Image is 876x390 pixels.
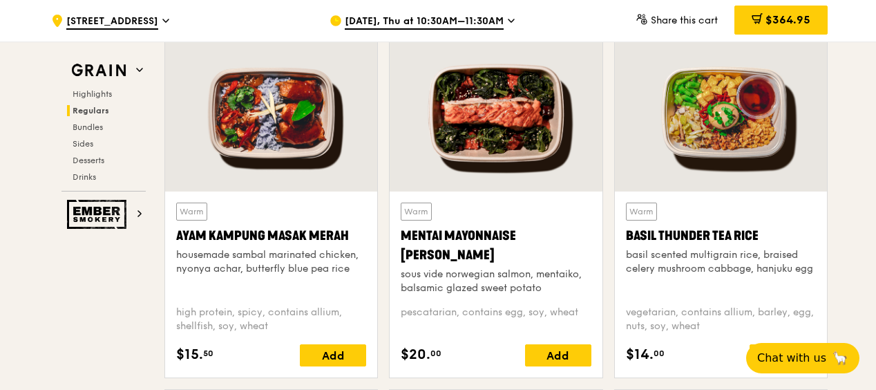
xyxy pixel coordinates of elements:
[430,348,441,359] span: 00
[401,306,591,333] div: pescatarian, contains egg, soy, wheat
[345,15,504,30] span: [DATE], Thu at 10:30AM–11:30AM
[67,58,131,83] img: Grain web logo
[651,15,718,26] span: Share this cart
[176,203,207,221] div: Warm
[626,226,816,245] div: Basil Thunder Tea Rice
[626,306,816,333] div: vegetarian, contains allium, barley, egg, nuts, soy, wheat
[626,203,657,221] div: Warm
[73,139,93,149] span: Sides
[401,203,432,221] div: Warm
[832,350,848,366] span: 🦙
[626,344,654,365] span: $14.
[176,344,203,365] span: $15.
[765,13,810,26] span: $364.95
[525,344,591,366] div: Add
[73,172,96,182] span: Drinks
[203,348,213,359] span: 50
[746,343,859,373] button: Chat with us🦙
[73,106,109,115] span: Regulars
[750,344,816,366] div: Add
[401,226,591,265] div: Mentai Mayonnaise [PERSON_NAME]
[73,156,104,165] span: Desserts
[757,350,826,366] span: Chat with us
[176,306,366,333] div: high protein, spicy, contains allium, shellfish, soy, wheat
[73,89,112,99] span: Highlights
[626,248,816,276] div: basil scented multigrain rice, braised celery mushroom cabbage, hanjuku egg
[176,248,366,276] div: housemade sambal marinated chicken, nyonya achar, butterfly blue pea rice
[654,348,665,359] span: 00
[67,200,131,229] img: Ember Smokery web logo
[401,268,591,295] div: sous vide norwegian salmon, mentaiko, balsamic glazed sweet potato
[66,15,158,30] span: [STREET_ADDRESS]
[401,344,430,365] span: $20.
[73,122,103,132] span: Bundles
[176,226,366,245] div: Ayam Kampung Masak Merah
[300,344,366,366] div: Add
